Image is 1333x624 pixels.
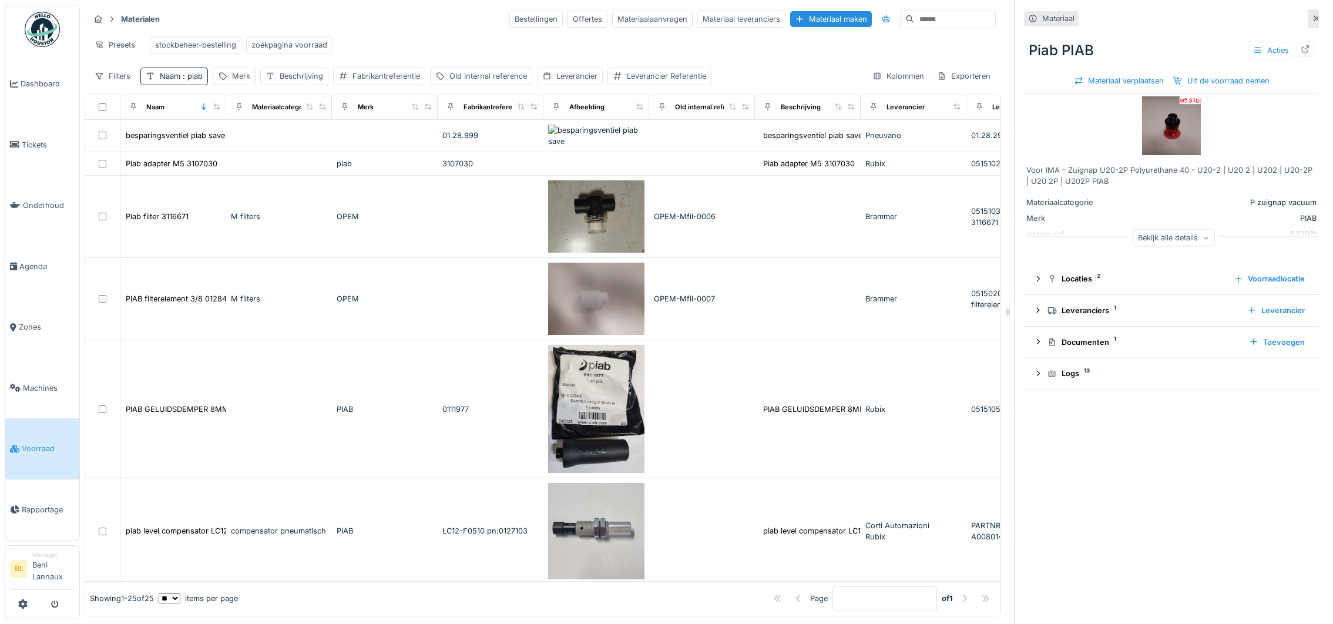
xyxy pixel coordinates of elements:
div: Voor IMA - Zuignap U20-2P Polyurethane 40 - U20-2 | U20 2 | U202 | U20-2P | U20 2P | U202P PIAB [1026,165,1317,187]
div: Fabrikantreferentie [352,71,420,82]
div: 3107030 [442,158,539,169]
div: Showing 1 - 25 of 25 [90,593,154,604]
span: Brammer [865,294,897,303]
div: M filters [231,293,327,304]
div: Manager [32,551,75,559]
span: 05150209 PIAB vac filterelement 3/8 0128421 [971,289,1061,309]
div: PIAB [1119,213,1317,224]
span: Zones [19,321,75,333]
a: Dashboard [5,53,79,115]
strong: of 1 [942,593,953,604]
a: Rapportage [5,479,79,541]
a: Voorraad [5,418,79,479]
span: Tickets [22,139,75,150]
span: Pneuvano [865,131,901,140]
div: Materiaal maken [790,11,872,27]
div: Materiaal leveranciers [697,11,785,28]
div: PIAB [337,525,433,536]
div: Old internal reference [675,102,746,112]
div: Acties [1248,42,1294,59]
div: OPEM-Mfil-0006 [654,211,750,222]
a: Machines [5,358,79,419]
div: Piab adapter M5 3107030 [763,158,855,169]
div: Materiaalcategorie [1026,197,1114,208]
div: OPEM-Mfil-0007 [654,293,750,304]
div: Piab filter 3116671 [126,211,189,222]
div: PIAB [337,404,433,415]
div: P zuignap vacuum [1119,197,1317,208]
span: Rubix [865,532,885,541]
div: Page [810,593,828,604]
div: besparingsventiel piab save [126,130,225,141]
div: LC12-F0510 pn:0127103 [442,525,539,536]
div: Beschrijving [781,102,821,112]
div: Toevoegen [1244,334,1310,350]
div: PIAB GELUIDSDEMPER 8MM KUNSTSTOF - 0111977 min... [763,404,972,415]
span: Agenda [19,261,75,272]
div: Exporteren [932,68,996,85]
div: Merk [1026,213,1114,224]
div: PIAB filterelement 3/8 0128421 [126,293,234,304]
summary: Leveranciers1Leverancier [1029,300,1314,321]
div: Materiaal verplaatsen [1069,73,1169,89]
summary: Documenten1Toevoegen [1029,331,1314,353]
div: compensator pneumatisch [231,525,327,536]
strong: Materialen [116,14,164,25]
span: Rubix [865,405,885,414]
div: Leverancier Referentie [992,102,1066,112]
span: 05151026 [971,159,1005,168]
div: Naam [160,71,203,82]
div: Kolommen [867,68,929,85]
span: Brammer [865,212,897,221]
div: Voorraadlocatie [1229,271,1310,287]
div: Fabrikantreferentie [464,102,525,112]
div: Logs [1047,368,1305,379]
span: Rubix [865,159,885,168]
div: Merk [358,102,374,112]
div: Bestellingen [509,11,563,28]
img: Piab filter 3116671 [548,180,644,253]
span: : piab [180,72,203,80]
div: piab level compensator LC12-F0510 , M5 [DEMOGRAPHIC_DATA] s... [763,525,1010,536]
div: Documenten [1047,337,1240,348]
div: Locaties [1047,273,1224,284]
div: items per page [159,593,238,604]
li: Beni Lannaux [32,551,75,587]
div: 01.28.999 [442,130,539,141]
li: BL [10,560,28,578]
span: PARTNR 234-U1-009 [971,521,1047,530]
div: stockbeheer-bestelling [155,39,236,51]
div: OPEM [337,211,433,222]
span: Voorraad [22,443,75,454]
div: Materiaalcategorie [252,102,311,112]
span: Rapportage [22,504,75,515]
div: Old internal reference [449,71,527,82]
span: Machines [23,383,75,394]
div: M filters [231,211,327,222]
div: Beschrijving [280,71,323,82]
div: Uit de voorraad nemen [1169,73,1274,89]
div: piab [337,158,433,169]
img: PIAB filterelement 3/8 0128421 [548,263,644,335]
div: PIAB GELUIDSDEMPER 8MM KUNSTSTOF - 0111977 [126,404,313,415]
a: Zones [5,297,79,358]
span: Corti Automazioni [865,521,929,530]
img: piab level compensator LC12-F0510 , M5 female stroke 10 [548,483,644,579]
div: Leveranciers [1047,305,1238,316]
a: Tickets [5,115,79,176]
img: PIAB GELUIDSDEMPER 8MM KUNSTSTOF - 0111977 [548,345,644,473]
img: Piab PIAB [1142,96,1201,155]
div: besparingsventiel piab save OPTIMIZE STAND-ALO... [763,130,953,141]
span: 01.28.299 [971,131,1007,140]
summary: Logs13 [1029,363,1314,385]
div: Piab PIAB [1024,35,1319,66]
div: Naam [146,102,164,112]
div: Piab adapter M5 3107030 [126,158,217,169]
div: Leverancier Referentie [627,71,706,82]
div: Bekijk alle details [1133,229,1215,246]
a: BL ManagerBeni Lannaux [10,551,75,590]
div: Filters [89,68,136,85]
div: Leverancier [1243,303,1310,318]
div: Materiaalaanvragen [612,11,693,28]
div: Leverancier [556,71,597,82]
